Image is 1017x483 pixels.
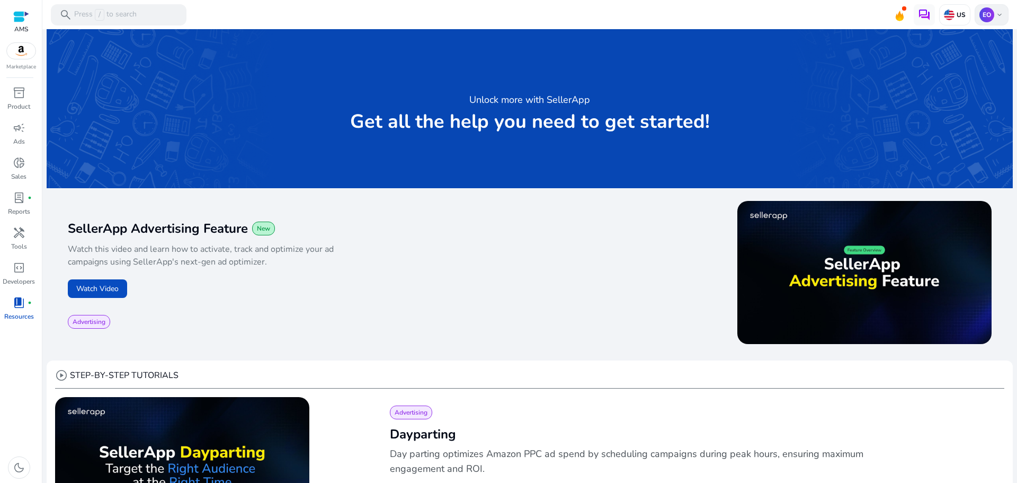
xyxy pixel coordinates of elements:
[954,11,966,19] p: US
[13,226,25,239] span: handyman
[8,207,30,216] p: Reports
[28,301,32,305] span: fiber_manual_record
[13,24,29,34] p: AMS
[55,369,179,382] div: STEP-BY-STEP TUTORIALS
[55,369,68,382] span: play_circle
[68,220,248,237] span: SellerApp Advertising Feature
[737,201,992,344] img: maxresdefault.jpg
[979,7,994,22] p: EO
[73,318,105,326] span: Advertising
[4,312,34,321] p: Resources
[68,279,127,298] button: Watch Video
[11,172,26,181] p: Sales
[350,111,710,133] p: Get all the help you need to get started!
[390,446,868,476] p: Day parting optimizes Amazon PPC ad spend by scheduling campaigns during peak hours, ensuring max...
[95,9,104,21] span: /
[13,296,25,309] span: book_4
[257,224,270,233] span: New
[3,277,35,286] p: Developers
[13,191,25,204] span: lab_profile
[944,10,954,20] img: us.svg
[7,102,30,111] p: Product
[13,261,25,274] span: code_blocks
[13,137,25,146] p: Ads
[469,92,590,107] h3: Unlock more with SellerApp
[995,11,1004,19] span: keyboard_arrow_down
[59,8,72,21] span: search
[13,86,25,99] span: inventory_2
[13,156,25,169] span: donut_small
[74,9,137,21] p: Press to search
[28,196,32,200] span: fiber_manual_record
[6,63,36,71] p: Marketplace
[390,426,987,443] h2: Dayparting
[11,242,27,251] p: Tools
[13,121,25,134] span: campaign
[395,408,427,417] span: Advertising
[13,461,25,474] span: dark_mode
[68,243,376,268] p: Watch this video and learn how to activate, track and optimize your ad campaigns using SellerApp'...
[7,43,35,59] img: amazon.svg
